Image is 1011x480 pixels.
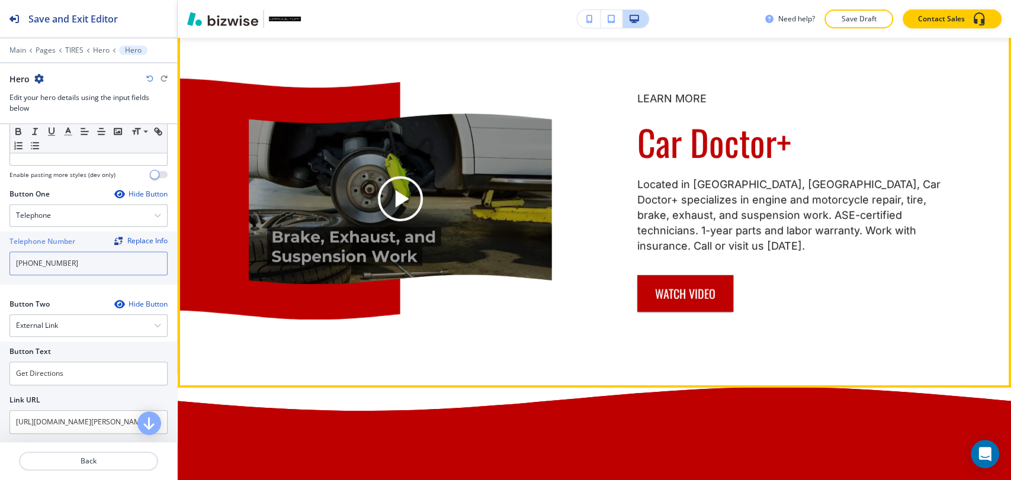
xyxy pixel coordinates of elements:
p: Back [20,456,157,466]
button: ReplaceReplace Info [114,237,168,245]
div: Open Intercom Messenger [971,440,999,468]
h2: Save and Exit Editor [28,12,118,26]
p: Contact Sales [918,14,965,24]
h2: Hero [9,73,30,85]
a: Watch Video [637,275,733,312]
button: Save Draft [824,9,893,28]
h3: Edit your hero details using the input fields below [9,92,168,114]
h2: Button Text [9,346,51,357]
button: Back [19,452,158,471]
p: Hero [125,46,142,54]
button: Hide Button [114,189,168,199]
p: Located in [GEOGRAPHIC_DATA], [GEOGRAPHIC_DATA], Car Doctor+ specializes in engine and motorcycle... [637,177,941,254]
h2: Telephone Number [9,236,75,247]
h3: Need help? [778,14,815,24]
button: TIRES [65,46,84,54]
h2: Button Two [9,299,50,310]
p: LEARN MORE [637,91,941,107]
button: Hide Button [114,299,168,309]
button: Hero [119,46,147,55]
input: Ex. 561-222-1111 [9,252,168,275]
h2: Button One [9,189,50,199]
button: Hero [93,46,110,54]
p: Save Draft [840,14,878,24]
span: Car Doctor+ [637,115,791,168]
img: Replace [114,237,123,245]
img: Bizwise Logo [187,12,258,26]
button: Main [9,46,26,54]
h4: Enable pasting more styles (dev only) [9,170,115,179]
button: Pages [36,46,56,54]
img: Your Logo [269,17,301,21]
div: Replace Info [114,237,168,245]
div: Play button for video with title: <p><span style="color: rgb(191, 0, 0);">Car Doctor+</span></p> [249,114,552,284]
button: Contact Sales [903,9,1002,28]
h2: Link URL [9,395,40,405]
input: Ex. www.google.com [9,410,168,434]
span: Find and replace this information across Bizwise [114,237,168,246]
h4: Telephone [16,210,51,221]
h4: External Link [16,320,58,331]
